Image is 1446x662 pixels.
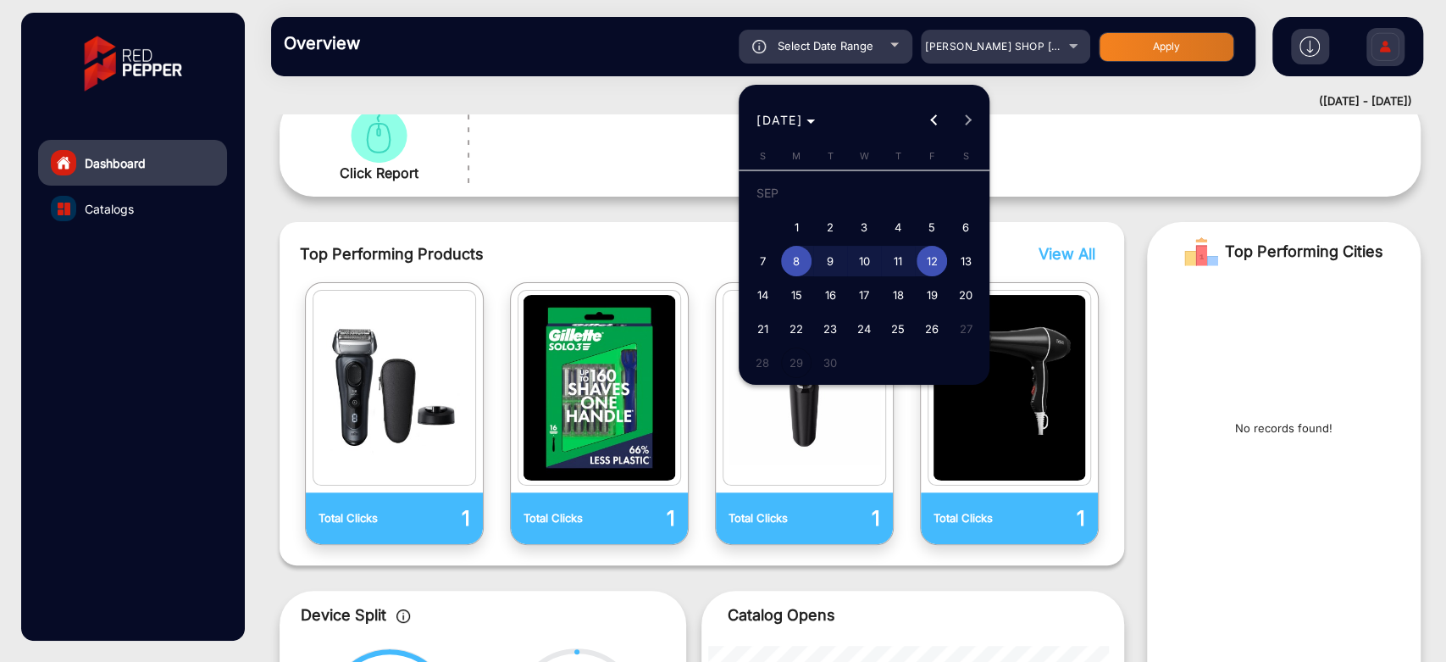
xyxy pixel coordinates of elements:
span: 28 [747,348,778,378]
button: September 16, 2025 [813,278,847,312]
button: September 14, 2025 [745,278,779,312]
span: 3 [849,212,879,242]
button: September 18, 2025 [881,278,915,312]
button: September 5, 2025 [915,210,949,244]
button: September 21, 2025 [745,312,779,346]
button: September 20, 2025 [949,278,983,312]
td: SEP [745,176,983,210]
button: September 2, 2025 [813,210,847,244]
button: September 27, 2025 [949,312,983,346]
button: September 1, 2025 [779,210,813,244]
span: 25 [883,314,913,344]
span: 14 [747,280,778,310]
span: 9 [815,246,845,276]
button: September 8, 2025 [779,244,813,278]
button: September 13, 2025 [949,244,983,278]
span: S [962,150,968,162]
span: 20 [950,280,981,310]
span: 1 [781,212,812,242]
span: [DATE] [756,113,802,127]
span: 11 [883,246,913,276]
span: 27 [950,314,981,344]
button: September 25, 2025 [881,312,915,346]
button: September 23, 2025 [813,312,847,346]
span: 15 [781,280,812,310]
span: F [928,150,934,162]
span: T [895,150,900,162]
button: September 4, 2025 [881,210,915,244]
span: 24 [849,314,879,344]
span: 30 [815,348,845,378]
span: M [792,150,801,162]
span: 26 [917,314,947,344]
button: September 9, 2025 [813,244,847,278]
button: September 11, 2025 [881,244,915,278]
span: 6 [950,212,981,242]
span: 23 [815,314,845,344]
span: T [827,150,833,162]
button: September 12, 2025 [915,244,949,278]
span: 7 [747,246,778,276]
span: 29 [781,348,812,378]
button: Choose month and year [750,105,822,136]
span: 13 [950,246,981,276]
button: September 26, 2025 [915,312,949,346]
span: W [859,150,868,162]
span: 10 [849,246,879,276]
span: 19 [917,280,947,310]
button: September 28, 2025 [745,346,779,380]
button: September 29, 2025 [779,346,813,380]
button: Previous month [917,103,951,137]
span: 18 [883,280,913,310]
button: September 3, 2025 [847,210,881,244]
button: September 15, 2025 [779,278,813,312]
span: 16 [815,280,845,310]
button: September 10, 2025 [847,244,881,278]
span: 21 [747,314,778,344]
button: September 30, 2025 [813,346,847,380]
button: September 6, 2025 [949,210,983,244]
span: 17 [849,280,879,310]
span: S [759,150,765,162]
span: 5 [917,212,947,242]
span: 12 [917,246,947,276]
span: 22 [781,314,812,344]
span: 4 [883,212,913,242]
button: September 19, 2025 [915,278,949,312]
span: 8 [781,246,812,276]
button: September 24, 2025 [847,312,881,346]
span: 2 [815,212,845,242]
button: September 17, 2025 [847,278,881,312]
button: September 7, 2025 [745,244,779,278]
button: September 22, 2025 [779,312,813,346]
